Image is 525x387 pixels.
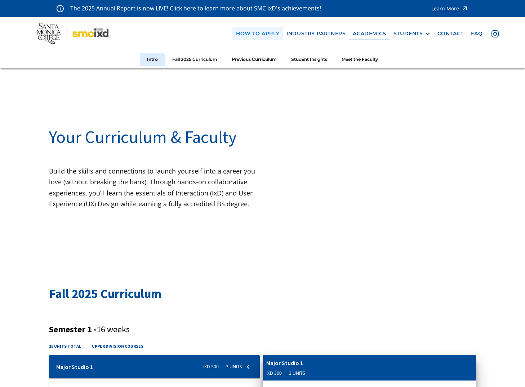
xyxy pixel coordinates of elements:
h3: Semester 1 - [49,324,476,335]
img: icon - instagram [491,30,499,37]
img: Santa Monica College - SMC IxD logo [37,23,108,44]
span: Your Curriculum & Faculty [49,126,236,148]
a: faq [467,27,486,40]
h4: 15 units total [49,343,81,350]
h4: upper division courses [92,343,143,350]
div: Learn More [431,6,459,11]
p: The 2025 Annual Report is now LIVE! Click here to learn more about SMC IxD's achievements! [70,4,322,13]
a: Intro [140,53,165,66]
a: Fall 2025 Curriculum [165,53,224,66]
img: icon - arrow - alert [461,4,468,13]
a: contact [434,27,467,40]
a: how to apply [232,27,283,40]
a: Previous Curriculum [224,53,284,66]
a: industry partners [283,27,349,40]
a: Meet the Faculty [334,53,385,66]
h2: Fall 2025 Curriculum [49,285,476,303]
a: Learn More [431,4,468,13]
span: 16 weeks [97,324,130,335]
p: Build the skills and connections to launch yourself into a career you love (without breaking the ... [49,166,263,210]
img: icon - information - alert [57,5,64,12]
a: Academics [349,27,390,40]
div: STUDENTS [393,31,430,37]
a: Student Insights [284,53,334,66]
div: STUDENTS [393,31,423,37]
